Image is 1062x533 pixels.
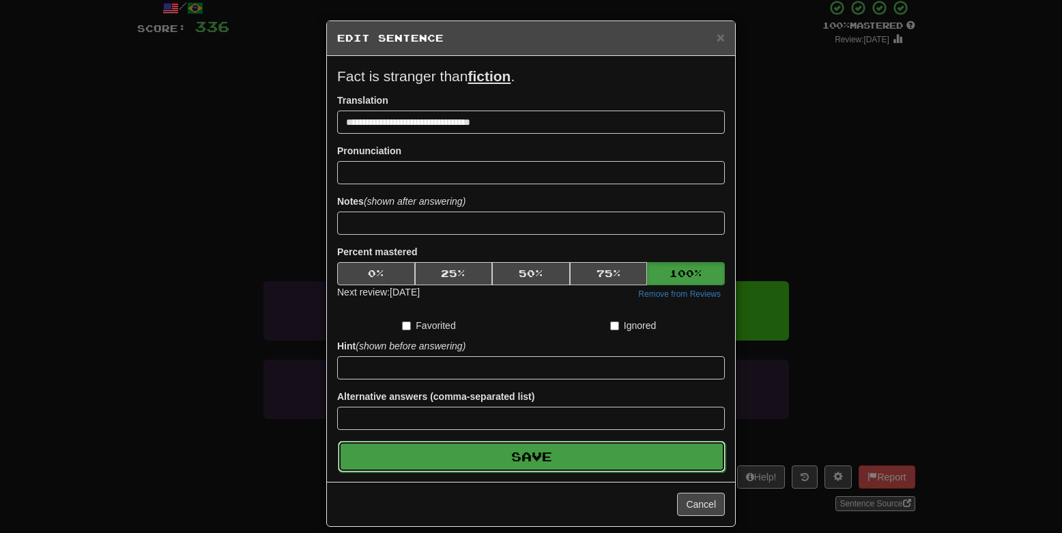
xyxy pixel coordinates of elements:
label: Favorited [402,319,455,332]
em: (shown after answering) [364,196,465,207]
label: Percent mastered [337,245,418,259]
button: 100% [647,262,725,285]
input: Favorited [402,321,411,330]
u: fiction [468,68,511,84]
button: Close [717,30,725,44]
button: 50% [492,262,570,285]
em: (shown before answering) [356,341,465,351]
span: × [717,29,725,45]
input: Ignored [610,321,619,330]
div: Percent mastered [337,262,725,285]
p: Fact is stranger than . [337,66,725,87]
label: Pronunciation [337,144,401,158]
label: Hint [337,339,465,353]
h5: Edit Sentence [337,31,725,45]
button: 25% [415,262,493,285]
label: Ignored [610,319,656,332]
button: Cancel [677,493,725,516]
label: Notes [337,195,465,208]
button: 75% [570,262,648,285]
div: Next review: [DATE] [337,285,420,302]
button: 0% [337,262,415,285]
button: Remove from Reviews [634,287,725,302]
button: Save [338,441,726,472]
label: Translation [337,93,388,107]
label: Alternative answers (comma-separated list) [337,390,534,403]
